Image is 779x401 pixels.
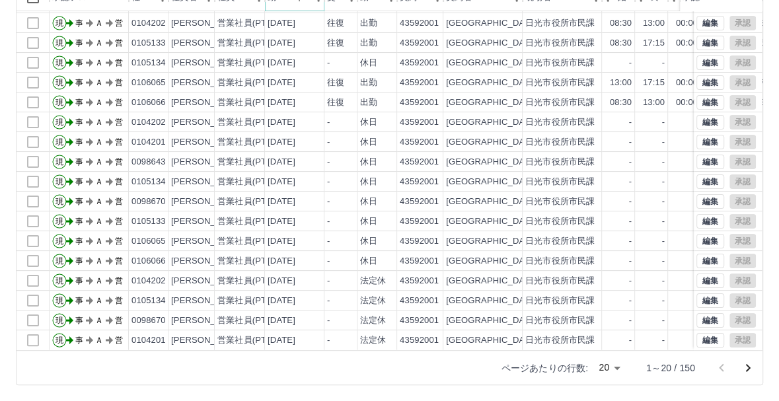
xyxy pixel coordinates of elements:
div: - [327,215,330,228]
text: 事 [75,316,83,325]
div: [PERSON_NAME] [171,334,243,347]
div: 法定休 [360,275,386,287]
div: - [662,116,665,129]
div: 往復 [327,17,344,30]
text: Ａ [95,316,103,325]
div: 休日 [360,235,377,248]
text: 営 [115,58,123,67]
div: - [629,176,632,188]
div: 43592001 [400,77,439,89]
div: 営業社員(PT契約) [217,215,287,228]
div: 日光市役所市民課 [525,314,595,327]
div: [DATE] [268,215,295,228]
div: - [662,215,665,228]
div: 0106066 [131,255,166,268]
div: - [629,136,632,149]
div: 営業社員(PT契約) [217,96,287,109]
div: - [629,255,632,268]
div: - [662,57,665,69]
text: 営 [115,296,123,305]
text: 事 [75,157,83,166]
div: [GEOGRAPHIC_DATA] [446,37,537,50]
div: [PERSON_NAME] [171,314,243,327]
div: 営業社員(PT契約) [217,77,287,89]
text: 現 [56,237,63,246]
div: [DATE] [268,77,295,89]
button: 編集 [696,293,724,308]
div: 往復 [327,77,344,89]
text: Ａ [95,296,103,305]
text: 現 [56,336,63,345]
div: - [629,295,632,307]
text: 営 [115,18,123,28]
div: 営業社員(PT契約) [217,37,287,50]
text: 事 [75,98,83,107]
button: 編集 [696,194,724,209]
button: 編集 [696,313,724,328]
div: 出勤 [360,77,377,89]
div: 日光市役所市民課 [525,156,595,168]
div: 日光市役所市民課 [525,37,595,50]
div: - [662,156,665,168]
div: - [629,235,632,248]
div: [PERSON_NAME] [171,235,243,248]
text: 営 [115,78,123,87]
div: 43592001 [400,314,439,327]
div: 往復 [327,96,344,109]
text: 事 [75,137,83,147]
div: [GEOGRAPHIC_DATA] [446,77,537,89]
div: 休日 [360,156,377,168]
div: - [662,176,665,188]
div: [GEOGRAPHIC_DATA] [446,295,537,307]
button: 編集 [696,234,724,248]
div: [GEOGRAPHIC_DATA] [446,17,537,30]
text: 営 [115,217,123,226]
text: 事 [75,276,83,285]
div: 0098643 [131,156,166,168]
div: [DATE] [268,96,295,109]
div: 0104201 [131,136,166,149]
text: 現 [56,276,63,285]
div: [DATE] [268,275,295,287]
div: 43592001 [400,116,439,129]
div: [PERSON_NAME] [171,77,243,89]
div: [PERSON_NAME] [171,37,243,50]
div: 営業社員(PT契約) [217,116,287,129]
text: 現 [56,177,63,186]
div: 13:00 [643,17,665,30]
div: [DATE] [268,235,295,248]
div: 17:15 [643,37,665,50]
div: - [629,116,632,129]
div: 08:30 [610,17,632,30]
text: Ａ [95,18,103,28]
text: Ａ [95,237,103,246]
div: 日光市役所市民課 [525,196,595,208]
div: - [629,215,632,228]
text: 営 [115,98,123,107]
div: 00:00 [676,96,698,109]
div: [PERSON_NAME] [171,255,243,268]
text: 現 [56,217,63,226]
div: 43592001 [400,37,439,50]
div: - [327,334,330,347]
div: [PERSON_NAME] [171,136,243,149]
div: 営業社員(PT契約) [217,156,287,168]
button: 編集 [696,155,724,169]
div: [PERSON_NAME] [171,196,243,208]
div: 休日 [360,215,377,228]
div: - [662,196,665,208]
text: 事 [75,256,83,266]
button: 編集 [696,333,724,347]
div: [DATE] [268,334,295,347]
div: 日光市役所市民課 [525,96,595,109]
text: 営 [115,177,123,186]
div: [PERSON_NAME] [171,215,243,228]
div: - [629,334,632,347]
div: 0104202 [131,275,166,287]
text: Ａ [95,276,103,285]
text: Ａ [95,177,103,186]
div: [PERSON_NAME] [171,57,243,69]
text: Ａ [95,118,103,127]
p: ページあたりの行数: [501,361,588,375]
div: 日光市役所市民課 [525,17,595,30]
